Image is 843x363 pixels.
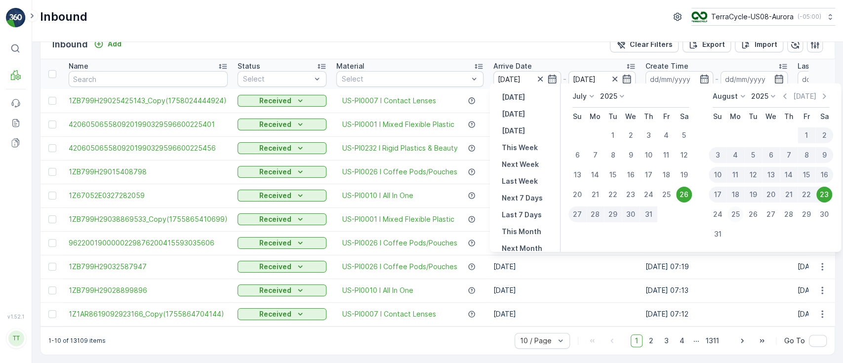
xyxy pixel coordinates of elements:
div: 1 [605,127,621,143]
div: TT [8,330,24,346]
div: 11 [726,167,744,183]
div: 7 [780,147,798,163]
a: US-PI0001 I Mixed Flexible Plastic [342,120,454,129]
a: US-PI0010 I All In One [342,191,413,201]
p: [DATE] [502,92,525,102]
a: US-PI0010 I All In One [342,285,413,295]
th: Tuesday [744,108,762,125]
div: 31 [640,206,657,222]
div: 15 [605,167,621,183]
span: 1ZB799H29025425143_Copy(1758024444924) [69,96,228,106]
th: Monday [586,108,604,125]
p: Last 7 Days [502,210,542,220]
button: Received [238,261,326,273]
th: Saturday [675,108,693,125]
input: Search [69,71,228,87]
div: 27 [763,206,779,222]
p: July [572,91,587,101]
div: 13 [569,167,585,183]
p: Received [259,143,291,153]
div: 3 [641,127,656,143]
button: This Week [498,142,542,154]
p: Inbound [40,9,87,25]
div: 30 [816,206,832,222]
div: 31 [710,226,725,242]
span: US-PI0026 I Coffee Pods/Pouches [342,262,457,272]
div: 10 [641,147,656,163]
div: Toggle Row Selected [48,168,56,176]
a: 1ZB799H29038869533_Copy(1755865410699) [69,214,228,224]
button: Next Week [498,159,543,170]
div: 5 [744,147,762,163]
div: 12 [676,147,692,163]
button: Received [238,284,326,296]
p: Inbound [52,38,88,51]
img: image_ci7OI47.png [691,11,707,22]
p: Received [259,285,291,295]
p: Add [108,39,121,49]
div: 7 [587,147,603,163]
a: US-PI0001 I Mixed Flexible Plastic [342,214,454,224]
p: TerraCycle-US08-Aurora [711,12,794,22]
p: Clear Filters [630,40,673,49]
button: Tomorrow [498,125,529,137]
div: 29 [604,206,622,222]
div: 25 [658,187,674,202]
p: Received [259,96,291,106]
button: Received [238,95,326,107]
p: Received [259,120,291,129]
p: Export [702,40,725,49]
th: Sunday [568,108,586,125]
p: Arrive Date [493,61,532,71]
div: 6 [569,147,585,163]
p: 1-10 of 13109 items [48,337,106,345]
div: Toggle Row Selected [48,310,56,318]
p: Import [755,40,777,49]
p: Last Week [502,176,538,186]
p: 2025 [751,91,768,101]
img: logo [6,8,26,28]
div: 25 [727,206,743,222]
button: Received [238,142,326,154]
div: 27 [568,206,586,222]
div: 23 [623,187,639,202]
div: Toggle Row Selected [48,121,56,128]
p: [DATE] [502,126,525,136]
p: Create Time [645,61,688,71]
span: 2 [644,334,658,347]
td: [DATE] [488,231,641,255]
button: TT [6,322,26,355]
div: 24 [641,187,656,202]
td: [DATE] [488,113,641,136]
div: Toggle Row Selected [48,215,56,223]
p: Select [243,74,311,84]
div: 19 [744,187,762,202]
input: dd/mm/yyyy [568,71,636,87]
p: ... [693,334,699,347]
p: [DATE] [502,109,525,119]
a: US-PI0026 I Coffee Pods/Pouches [342,238,457,248]
div: 30 [622,206,640,222]
button: Received [238,119,326,130]
div: 6 [762,147,780,163]
div: 15 [798,167,815,183]
th: Sunday [709,108,726,125]
span: 4206050655809201990329596600225456 [69,143,228,153]
span: 1Z1AR8619092923166_Copy(1755864704144) [69,309,228,319]
button: Import [735,37,783,52]
td: [DATE] [488,279,641,302]
th: Friday [798,108,815,125]
td: [DATE] [488,184,641,207]
button: Received [238,166,326,178]
th: Thursday [640,108,657,125]
p: Material [336,61,364,71]
button: Received [238,308,326,320]
p: This Month [502,227,541,237]
p: Received [259,167,291,177]
div: 22 [605,187,621,202]
p: Next Week [502,160,539,169]
div: Toggle Row Selected [48,192,56,200]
